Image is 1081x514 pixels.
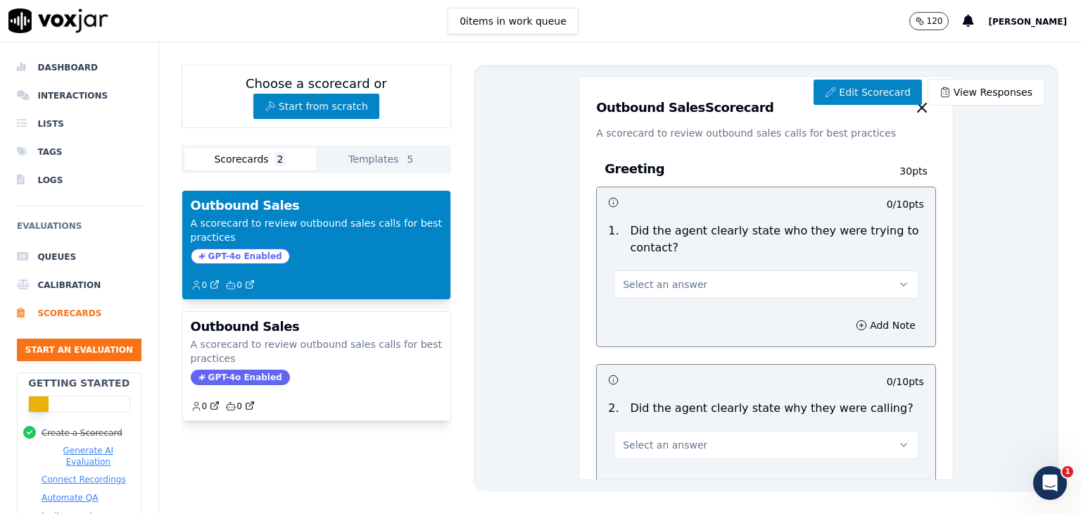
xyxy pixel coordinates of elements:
[191,320,442,333] h3: Outbound Sales
[42,492,98,503] button: Automate QA
[17,299,141,327] a: Scorecards
[928,79,1044,106] a: View Responses
[225,280,255,291] a: 0
[404,152,416,166] span: 5
[927,15,943,27] p: 120
[17,166,141,194] a: Logs
[184,148,317,170] button: Scorecards
[602,400,624,417] p: 2 .
[17,243,141,271] a: Queues
[17,271,141,299] a: Calibration
[42,445,135,468] button: Generate AI Evaluation
[887,197,924,211] p: 0 / 10 pts
[602,222,624,256] p: 1 .
[17,339,141,361] button: Start an Evaluation
[274,152,286,166] span: 2
[873,164,927,178] p: 30 pts
[605,160,873,178] h3: Greeting
[191,216,442,244] p: A scorecard to review outbound sales calls for best practices
[847,315,924,335] button: Add Note
[17,110,141,138] a: Lists
[596,101,773,114] h3: Outbound Sales Scorecard
[191,199,442,212] h3: Outbound Sales
[182,65,451,128] div: Choose a scorecard or
[623,277,707,292] span: Select an answer
[191,337,442,365] p: A scorecard to review outbound sales calls for best practices
[909,12,949,30] button: 120
[623,438,707,452] span: Select an answer
[988,17,1067,27] span: [PERSON_NAME]
[191,401,220,412] a: 0
[191,370,290,385] span: GPT-4o Enabled
[17,82,141,110] a: Interactions
[42,427,122,439] button: Create a Scorecard
[225,401,255,412] a: 0
[191,249,290,264] span: GPT-4o Enabled
[887,375,924,389] p: 0 / 10 pts
[253,94,379,119] button: Start from scratch
[847,476,924,496] button: Add Note
[1033,466,1067,500] iframe: Intercom live chat
[909,12,963,30] button: 120
[8,8,108,33] img: voxjar logo
[42,474,126,485] button: Connect Recordings
[191,280,226,291] button: 0
[631,400,914,417] p: Did the agent clearly state why they were calling?
[17,138,141,166] a: Tags
[17,54,141,82] a: Dashboard
[191,280,220,291] a: 0
[448,8,579,35] button: 0items in work queue
[191,401,226,412] button: 0
[988,13,1081,30] button: [PERSON_NAME]
[316,148,448,170] button: Templates
[1062,466,1073,477] span: 1
[814,80,921,105] a: Edit Scorecard
[631,222,924,256] p: Did the agent clearly state who they were trying to contact?
[596,126,936,140] p: A scorecard to review outbound sales calls for best practices
[17,218,141,243] h6: Evaluations
[28,376,129,390] h2: Getting Started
